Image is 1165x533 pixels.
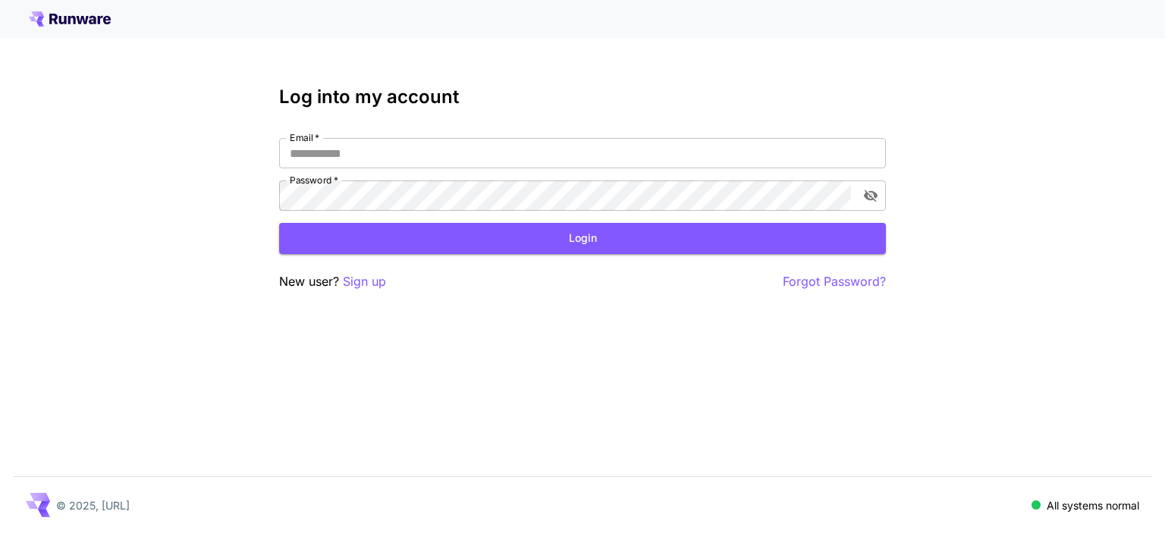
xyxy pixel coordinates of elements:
[290,131,319,144] label: Email
[783,272,886,291] button: Forgot Password?
[279,272,386,291] p: New user?
[857,182,884,209] button: toggle password visibility
[56,497,130,513] p: © 2025, [URL]
[1047,497,1139,513] p: All systems normal
[290,174,338,187] label: Password
[279,86,886,108] h3: Log into my account
[343,272,386,291] button: Sign up
[279,223,886,254] button: Login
